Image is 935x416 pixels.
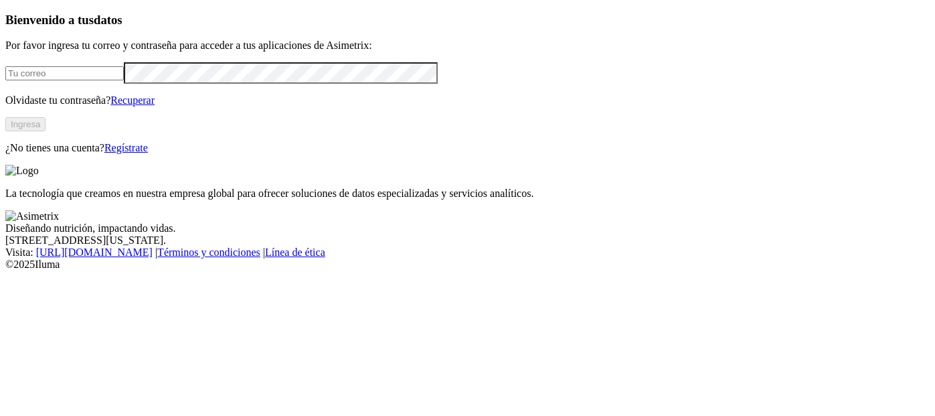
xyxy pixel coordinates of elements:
[5,247,930,259] div: Visita : | |
[5,222,930,234] div: Diseñando nutrición, impactando vidas.
[5,142,930,154] p: ¿No tienes una cuenta?
[5,210,59,222] img: Asimetrix
[5,188,930,200] p: La tecnología que creamos en nuestra empresa global para ofrecer soluciones de datos especializad...
[5,66,124,80] input: Tu correo
[5,94,930,107] p: Olvidaste tu contraseña?
[5,165,39,177] img: Logo
[5,234,930,247] div: [STREET_ADDRESS][US_STATE].
[265,247,325,258] a: Línea de ética
[157,247,260,258] a: Términos y condiciones
[110,94,155,106] a: Recuperar
[94,13,122,27] span: datos
[5,117,46,131] button: Ingresa
[5,40,930,52] p: Por favor ingresa tu correo y contraseña para acceder a tus aplicaciones de Asimetrix:
[5,259,930,271] div: © 2025 Iluma
[36,247,153,258] a: [URL][DOMAIN_NAME]
[104,142,148,153] a: Regístrate
[5,13,930,27] h3: Bienvenido a tus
